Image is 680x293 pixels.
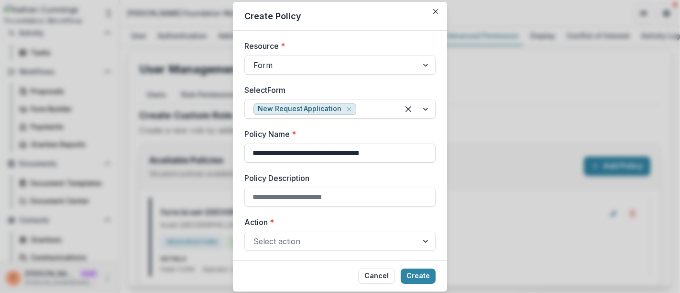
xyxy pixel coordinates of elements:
[233,2,447,31] header: Create Policy
[244,216,430,228] label: Action
[244,84,430,96] label: Select Form
[244,128,430,140] label: Policy Name
[430,6,441,17] button: Close
[401,269,436,284] button: Create
[358,269,395,284] button: Cancel
[401,101,416,117] div: Clear selected options
[344,104,354,114] div: Remove New Request Application
[258,105,341,113] span: New Request Application
[244,40,430,52] label: Resource
[244,172,430,184] label: Policy Description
